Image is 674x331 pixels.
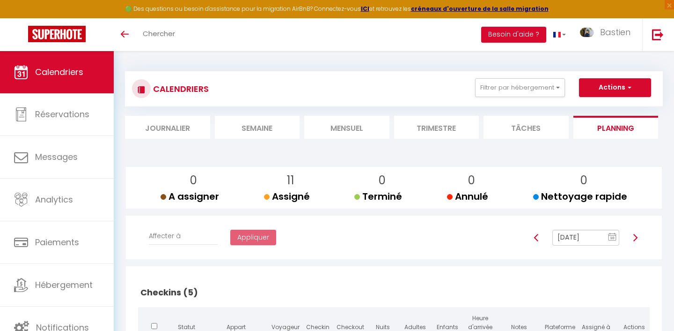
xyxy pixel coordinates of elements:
[215,116,300,139] li: Semaine
[361,5,369,13] a: ICI
[580,28,594,37] img: ...
[533,190,627,203] span: Nettoyage rapide
[600,26,630,38] span: Bastien
[227,323,246,331] span: Appart
[394,116,479,139] li: Trimestre
[481,27,546,43] button: Besoin d'aide ?
[573,116,659,139] li: Planning
[362,172,402,189] p: 0
[35,279,93,291] span: Hébergement
[35,151,78,163] span: Messages
[411,5,549,13] a: créneaux d'ouverture de la salle migration
[541,172,627,189] p: 0
[631,234,639,241] img: arrow-right3.svg
[151,78,209,99] h3: CALENDRIERS
[230,230,276,246] button: Appliquer
[552,230,619,246] input: Select Date
[454,172,488,189] p: 0
[652,29,664,40] img: logout
[35,108,89,120] span: Réservations
[271,172,310,189] p: 11
[161,190,219,203] span: A assigner
[447,190,488,203] span: Annulé
[264,190,310,203] span: Assigné
[136,18,182,51] a: Chercher
[533,234,540,241] img: arrow-left3.svg
[138,278,650,307] h2: Checkins (5)
[475,78,565,97] button: Filtrer par hébergement
[304,116,389,139] li: Mensuel
[168,172,219,189] p: 0
[579,78,651,97] button: Actions
[125,116,210,139] li: Journalier
[143,29,175,38] span: Chercher
[28,26,86,42] img: Super Booking
[610,236,615,240] text: 10
[354,190,402,203] span: Terminé
[35,194,73,205] span: Analytics
[573,18,642,51] a: ... Bastien
[35,236,79,248] span: Paiements
[178,323,195,331] span: Statut
[35,66,83,78] span: Calendriers
[484,116,569,139] li: Tâches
